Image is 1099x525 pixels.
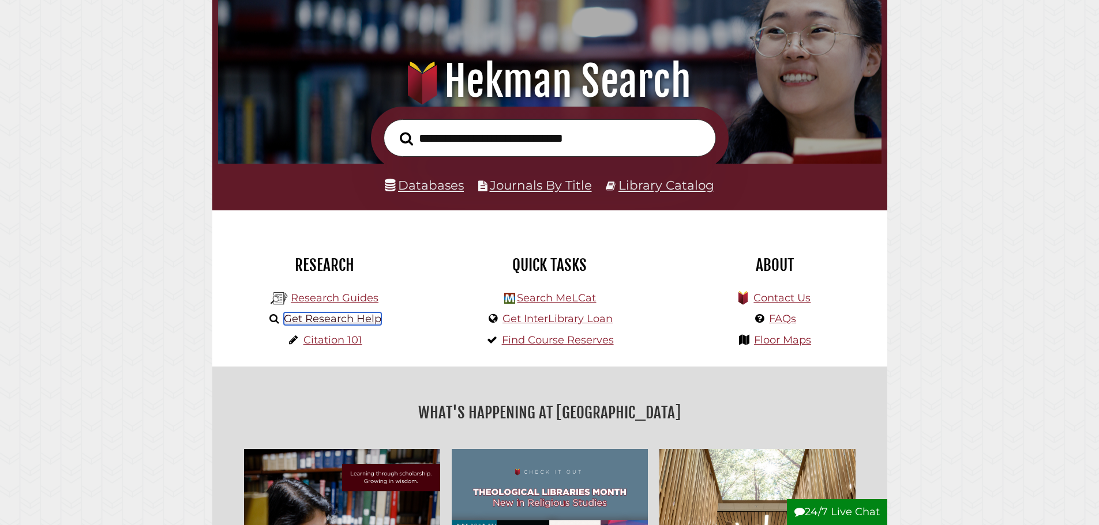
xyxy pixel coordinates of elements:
img: Hekman Library Logo [504,293,515,304]
a: Get Research Help [284,312,381,325]
h2: What's Happening at [GEOGRAPHIC_DATA] [221,399,879,426]
a: Citation 101 [303,334,362,346]
i: Search [400,131,413,146]
h2: Quick Tasks [446,255,654,275]
h2: About [671,255,879,275]
a: Contact Us [753,292,811,304]
h1: Hekman Search [234,56,865,107]
a: Library Catalog [618,177,714,192]
img: Hekman Library Logo [271,290,288,307]
a: Search MeLCat [517,292,596,304]
a: FAQs [769,312,796,325]
a: Journals By Title [490,177,592,192]
a: Find Course Reserves [502,334,614,346]
h2: Research [221,255,429,275]
a: Get InterLibrary Loan [502,312,613,325]
a: Research Guides [291,292,378,304]
a: Floor Maps [754,334,811,346]
button: Search [394,129,419,149]
a: Databases [385,177,464,192]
